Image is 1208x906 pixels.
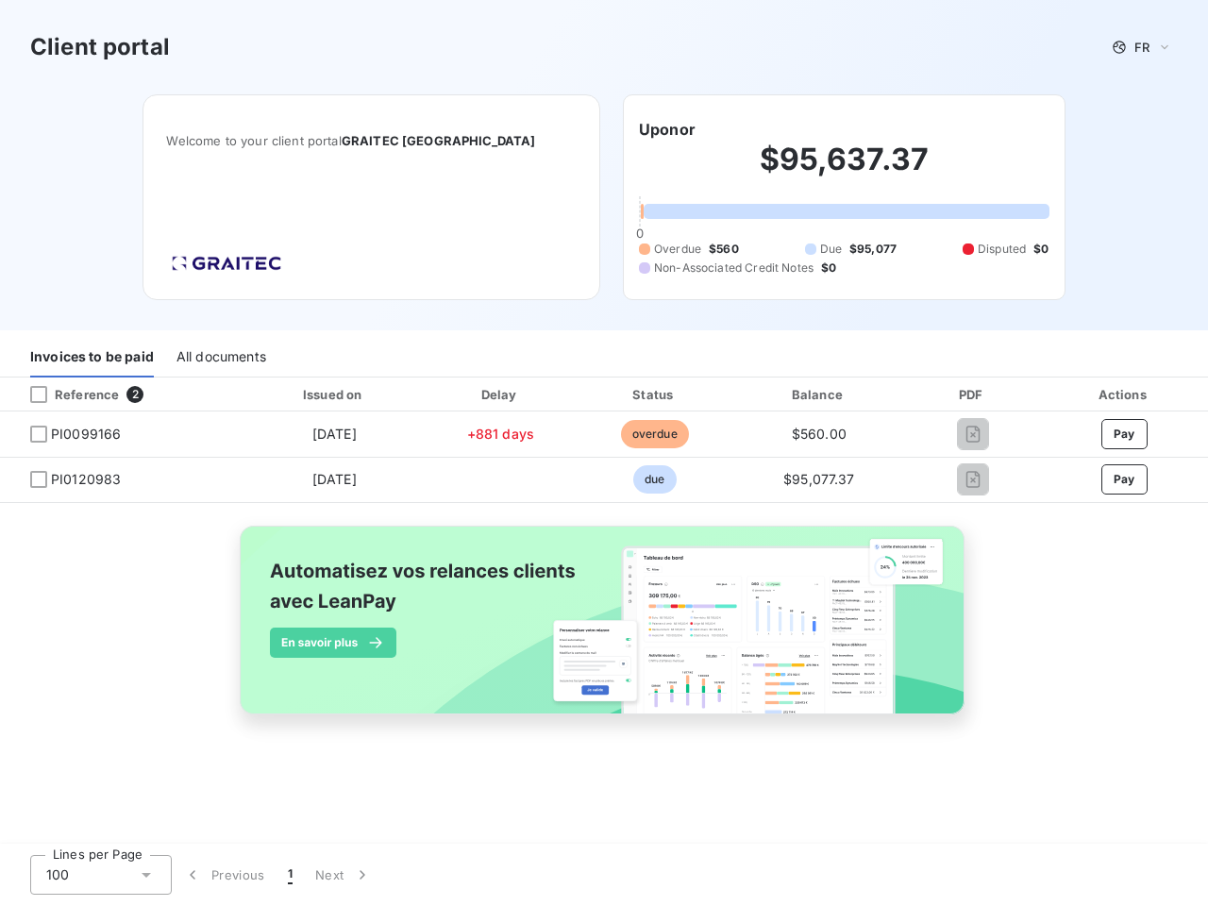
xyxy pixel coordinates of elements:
span: 1 [288,865,293,884]
div: Status [579,385,730,404]
div: Balance [737,385,900,404]
span: PI0120983 [51,470,121,489]
span: $0 [821,260,836,277]
span: 100 [46,865,69,884]
span: $560.00 [792,426,847,442]
button: Pay [1101,464,1148,495]
span: due [633,465,676,494]
span: [DATE] [312,426,357,442]
img: banner [223,514,985,747]
div: Issued on [247,385,421,404]
button: 1 [277,855,304,895]
h3: Client portal [30,30,170,64]
span: $560 [709,241,739,258]
span: Disputed [978,241,1026,258]
span: 0 [636,226,644,241]
span: overdue [621,420,689,448]
span: Due [820,241,842,258]
button: Previous [172,855,277,895]
img: Company logo [166,250,287,277]
span: Non-Associated Credit Notes [654,260,814,277]
div: Actions [1044,385,1204,404]
h6: Uponor [639,118,696,141]
span: $95,077 [849,241,897,258]
span: $0 [1033,241,1049,258]
span: FR [1134,40,1149,55]
span: [DATE] [312,471,357,487]
button: Pay [1101,419,1148,449]
div: Delay [428,385,572,404]
h2: $95,637.37 [639,141,1049,197]
div: Reference [15,386,119,403]
button: Next [304,855,383,895]
div: Invoices to be paid [30,338,154,377]
span: PI0099166 [51,425,121,444]
span: GRAITEC [GEOGRAPHIC_DATA] [342,133,536,148]
span: $95,077.37 [783,471,855,487]
span: Welcome to your client portal [166,133,577,148]
span: Overdue [654,241,701,258]
div: All documents [176,338,266,377]
div: PDF [909,385,1037,404]
span: 2 [126,386,143,403]
span: +881 days [467,426,534,442]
